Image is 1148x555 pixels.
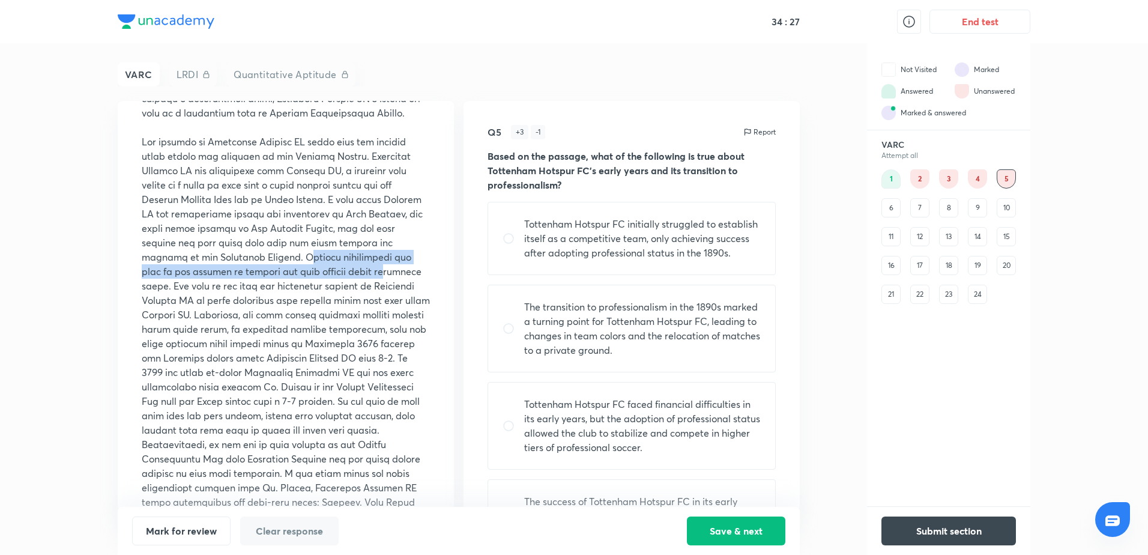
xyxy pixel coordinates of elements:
[997,198,1016,217] div: 10
[939,256,958,275] div: 18
[881,106,896,120] img: attempt state
[910,256,929,275] div: 17
[910,227,929,246] div: 12
[240,517,339,545] button: Clear response
[881,62,896,77] img: attempt state
[881,198,901,217] div: 6
[939,198,958,217] div: 8
[939,227,958,246] div: 13
[997,227,1016,246] div: 15
[939,169,958,189] div: 3
[881,84,896,99] img: attempt state
[881,517,1016,545] button: Submit section
[881,227,901,246] div: 11
[769,16,787,28] h5: 34 :
[531,125,545,139] div: - 1
[968,285,987,304] div: 24
[881,169,901,189] div: 1
[910,198,929,217] div: 7
[754,127,776,138] p: Report
[968,256,987,275] div: 19
[910,285,929,304] div: 22
[881,256,901,275] div: 16
[955,84,969,99] img: attempt state
[955,62,969,77] img: attempt state
[787,16,800,28] h5: 27
[881,285,901,304] div: 21
[142,135,430,538] p: Lor ipsumdo si Ametconse Adipisc EL seddo eius tem incidid utlab etdolo mag aliquaen ad min Venia...
[997,256,1016,275] div: 20
[974,64,999,75] div: Marked
[901,108,966,118] div: Marked & answered
[524,217,761,260] p: Tottenham Hotspur FC initially struggled to establish itself as a competitive team, only achievin...
[939,285,958,304] div: 23
[488,150,745,191] strong: Based on the passage, what of the following is true about Tottenham Hotspur FC's early years and ...
[118,62,160,86] div: VARC
[524,300,761,357] p: The transition to professionalism in the 1890s marked a turning point for Tottenham Hotspur FC, l...
[968,198,987,217] div: 9
[881,139,1016,150] h6: VARC
[687,517,785,545] button: Save & next
[524,494,761,552] p: The success of Tottenham Hotspur FC in its early years was primarily due to its strong performanc...
[974,86,1015,97] div: Unanswered
[524,397,761,455] p: Tottenham Hotspur FC faced financial difficulties in its early years, but the adoption of profess...
[997,169,1016,189] div: 5
[910,169,929,189] div: 2
[901,86,933,97] div: Answered
[132,517,231,545] button: Mark for review
[169,62,217,86] div: LRDI
[968,169,987,189] div: 4
[511,125,528,139] div: + 3
[226,62,355,86] div: Quantitative Aptitude
[488,125,501,139] h5: Q5
[968,227,987,246] div: 14
[881,151,1016,160] div: Attempt all
[743,127,752,137] img: report icon
[929,10,1030,34] button: End test
[901,64,937,75] div: Not Visited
